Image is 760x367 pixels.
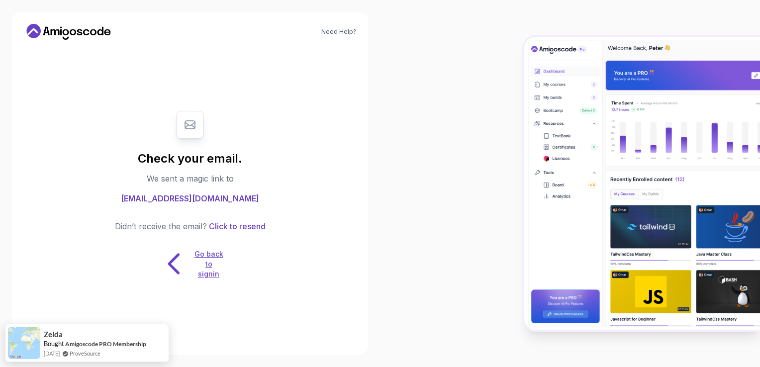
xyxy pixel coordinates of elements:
[65,340,146,348] a: Amigoscode PRO Membership
[138,151,242,167] h1: Check your email.
[44,349,60,358] span: [DATE]
[194,249,224,279] p: Go back to signin
[115,220,207,232] p: Didn’t receive the email?
[147,173,234,184] p: We sent a magic link to
[321,28,356,36] a: Need Help?
[157,248,224,279] button: Go back to signin
[44,330,63,339] span: Zelda
[207,220,266,232] button: Click to resend
[70,349,100,358] a: ProveSource
[24,24,113,40] a: Home link
[8,327,40,359] img: provesource social proof notification image
[44,340,64,348] span: Bought
[121,192,259,204] span: [EMAIL_ADDRESS][DOMAIN_NAME]
[524,37,760,330] img: Amigoscode Dashboard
